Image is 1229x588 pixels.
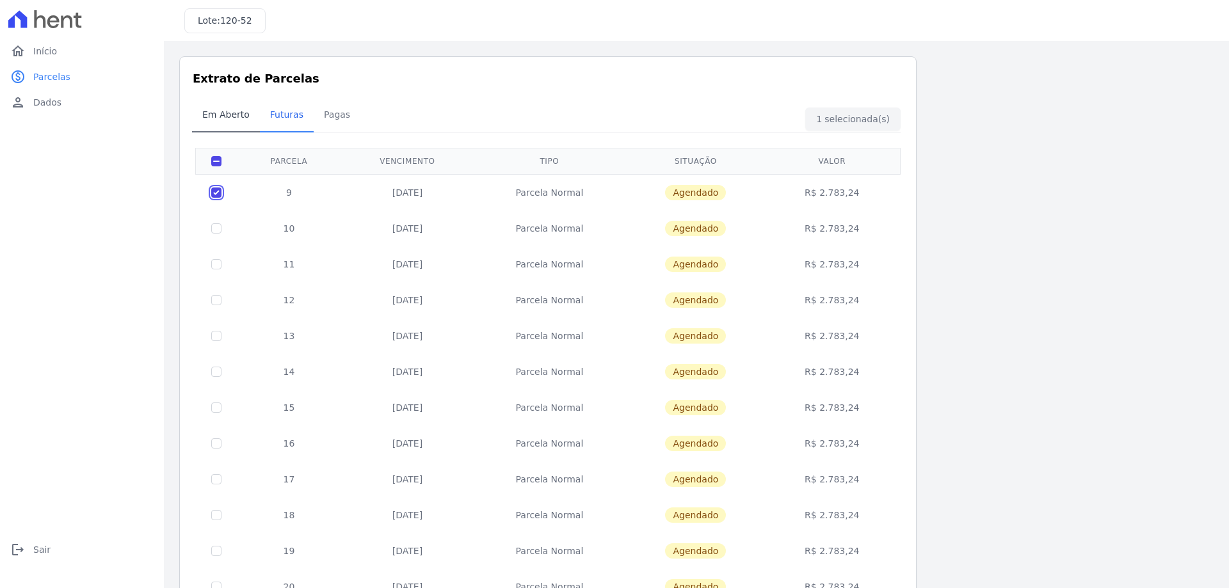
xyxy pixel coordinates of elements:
i: logout [10,542,26,557]
i: home [10,44,26,59]
h3: Extrato de Parcelas [193,70,903,87]
td: Parcela Normal [474,497,625,533]
th: Vencimento [341,148,474,174]
td: R$ 2.783,24 [766,533,898,569]
td: [DATE] [341,533,474,569]
td: Parcela Normal [474,425,625,461]
span: Sair [33,543,51,556]
td: 18 [237,497,341,533]
td: 14 [237,354,341,390]
td: Parcela Normal [474,246,625,282]
span: Agendado [665,364,726,379]
td: [DATE] [341,425,474,461]
td: [DATE] [341,174,474,211]
span: Agendado [665,257,726,272]
td: [DATE] [341,354,474,390]
span: Agendado [665,292,726,308]
td: Parcela Normal [474,174,625,211]
td: Parcela Normal [474,354,625,390]
span: 120-52 [220,15,252,26]
td: [DATE] [341,246,474,282]
th: Tipo [474,148,625,174]
td: [DATE] [341,211,474,246]
td: Parcela Normal [474,461,625,497]
span: Agendado [665,400,726,415]
a: personDados [5,90,159,115]
span: Agendado [665,328,726,344]
th: Parcela [237,148,341,174]
td: Parcela Normal [474,211,625,246]
span: Agendado [665,507,726,523]
td: 19 [237,533,341,569]
td: R$ 2.783,24 [766,497,898,533]
td: [DATE] [341,390,474,425]
a: logoutSair [5,537,159,562]
td: Parcela Normal [474,282,625,318]
td: 15 [237,390,341,425]
td: 16 [237,425,341,461]
a: Futuras [260,99,314,132]
a: Pagas [314,99,360,132]
td: R$ 2.783,24 [766,318,898,354]
td: 13 [237,318,341,354]
a: paidParcelas [5,64,159,90]
td: [DATE] [341,497,474,533]
span: Parcelas [33,70,70,83]
h3: Lote: [198,14,252,28]
span: Pagas [316,102,358,127]
td: R$ 2.783,24 [766,354,898,390]
a: Em Aberto [192,99,260,132]
span: Agendado [665,472,726,487]
td: R$ 2.783,24 [766,425,898,461]
span: Agendado [665,436,726,451]
span: Agendado [665,185,726,200]
span: Início [33,45,57,58]
td: Parcela Normal [474,533,625,569]
td: 17 [237,461,341,497]
th: Situação [625,148,766,174]
span: Agendado [665,543,726,559]
td: R$ 2.783,24 [766,461,898,497]
td: R$ 2.783,24 [766,390,898,425]
td: R$ 2.783,24 [766,211,898,246]
span: Dados [33,96,61,109]
i: person [10,95,26,110]
th: Valor [766,148,898,174]
span: Futuras [262,102,311,127]
td: R$ 2.783,24 [766,174,898,211]
td: 12 [237,282,341,318]
td: [DATE] [341,461,474,497]
td: Parcela Normal [474,390,625,425]
i: paid [10,69,26,84]
span: Em Aberto [195,102,257,127]
td: 9 [237,174,341,211]
td: 10 [237,211,341,246]
td: Parcela Normal [474,318,625,354]
td: [DATE] [341,318,474,354]
td: 11 [237,246,341,282]
td: R$ 2.783,24 [766,246,898,282]
td: [DATE] [341,282,474,318]
td: R$ 2.783,24 [766,282,898,318]
a: homeInício [5,38,159,64]
span: Agendado [665,221,726,236]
